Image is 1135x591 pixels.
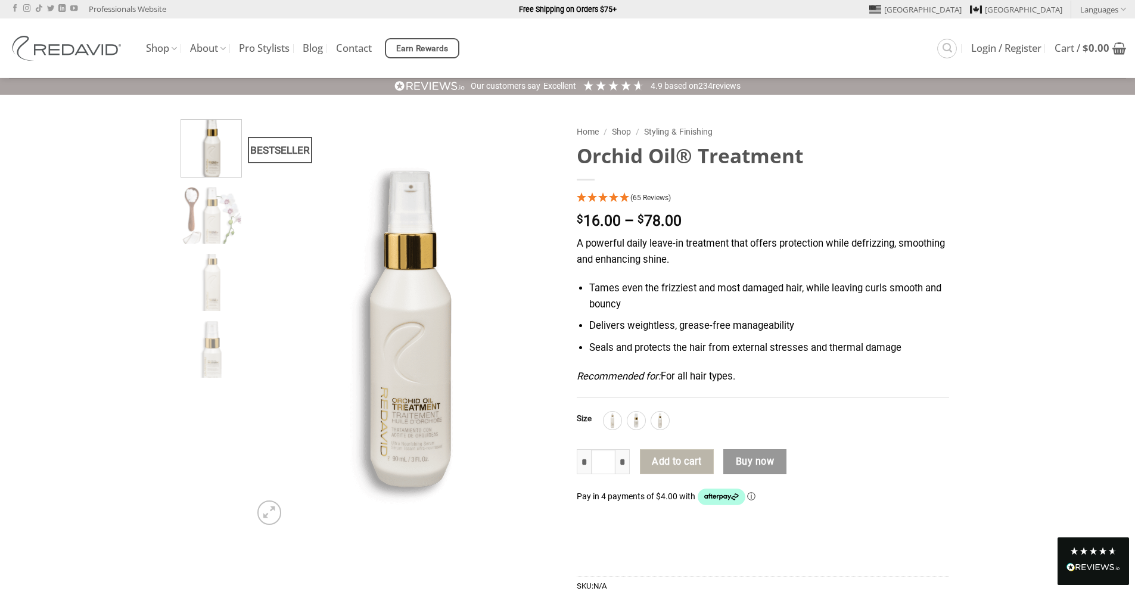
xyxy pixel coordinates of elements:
[638,212,682,229] bdi: 78.00
[593,581,607,590] span: N/A
[630,194,671,202] span: (65 Reviews)
[970,1,1062,18] a: [GEOGRAPHIC_DATA]
[35,5,42,13] a: Follow on TikTok
[604,127,607,136] span: /
[636,127,639,136] span: /
[385,38,459,58] a: Earn Rewards
[577,125,949,139] nav: Breadcrumb
[11,5,18,13] a: Follow on Facebook
[543,80,576,92] div: Excellent
[336,38,372,59] a: Contact
[303,38,323,59] a: Blog
[582,79,645,92] div: 4.91 Stars
[47,5,54,13] a: Follow on Twitter
[615,449,630,474] input: Increase quantity of Orchid Oil® Treatment
[624,212,634,229] span: –
[1055,35,1126,61] a: View cart
[577,449,591,474] input: Reduce quantity of Orchid Oil® Treatment
[1069,546,1117,556] div: 4.8 Stars
[577,236,949,267] p: A powerful daily leave-in treatment that offers protection while defrizzing, smoothing and enhanc...
[471,80,540,92] div: Our customers say
[971,43,1041,53] span: Login / Register
[577,527,949,540] iframe: Secure payment input frame
[1058,537,1129,585] div: Read All Reviews
[698,81,713,91] span: 234
[612,127,631,136] a: Shop
[519,5,617,14] strong: Free Shipping on Orders $75+
[396,42,449,55] span: Earn Rewards
[651,412,669,430] div: 90ml
[1080,1,1126,18] a: Languages
[723,449,786,474] button: Buy now
[190,37,226,60] a: About
[664,81,698,91] span: Based on
[577,371,661,382] em: Recommended for:
[577,191,949,207] div: 4.95 Stars - 65 Reviews
[181,321,241,381] img: REDAVID Orchid Oil Treatment 30ml
[713,81,741,91] span: reviews
[70,5,77,13] a: Follow on YouTube
[1055,43,1109,53] span: Cart /
[605,413,620,428] img: 250ml
[394,80,465,92] img: REVIEWS.io
[250,119,559,531] img: REDAVID Orchid Oil Treatment 90ml
[577,143,949,169] h1: Orchid Oil® Treatment
[629,413,644,428] img: 30ml
[589,340,949,356] li: Seals and protects the hair from external stresses and thermal damage
[577,214,583,225] span: $
[869,1,962,18] a: [GEOGRAPHIC_DATA]
[937,39,957,58] a: Search
[652,413,668,428] img: 90ml
[638,214,644,225] span: $
[644,127,713,136] a: Styling & Finishing
[640,449,714,474] button: Add to cart
[651,81,664,91] span: 4.9
[1066,563,1120,571] img: REVIEWS.io
[146,37,177,60] a: Shop
[58,5,66,13] a: Follow on LinkedIn
[591,449,616,474] input: Product quantity
[257,500,281,524] a: Zoom
[747,492,755,501] a: Information - Opens a dialog
[627,412,645,430] div: 30ml
[1083,41,1089,55] span: $
[589,318,949,334] li: Delivers weightless, grease-free manageability
[577,492,697,501] span: Pay in 4 payments of $4.00 with
[181,254,241,314] img: REDAVID Orchid Oil Treatment 250ml
[589,281,949,312] li: Tames even the frizziest and most damaged hair, while leaving curls smooth and bouncy
[181,187,241,247] img: REDAVID Orchid Oil Treatment 90ml
[9,36,128,61] img: REDAVID Salon Products | United States
[971,38,1041,59] a: Login / Register
[577,369,949,385] p: For all hair types.
[577,212,621,229] bdi: 16.00
[239,38,290,59] a: Pro Stylists
[1083,41,1109,55] bdi: 0.00
[577,415,592,423] label: Size
[181,117,241,177] img: REDAVID Orchid Oil Treatment 90ml
[1066,561,1120,576] div: Read All Reviews
[23,5,30,13] a: Follow on Instagram
[577,127,599,136] a: Home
